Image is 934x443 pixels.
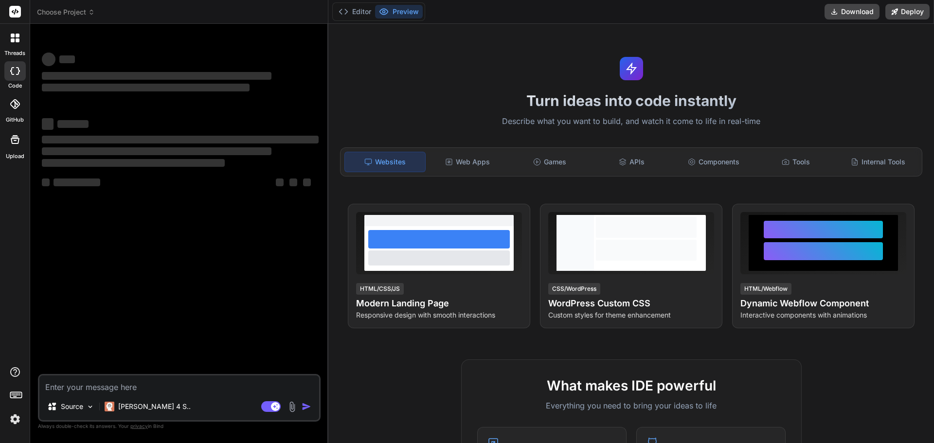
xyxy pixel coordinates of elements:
[825,4,880,19] button: Download
[118,402,191,411] p: [PERSON_NAME] 4 S..
[477,375,786,396] h2: What makes IDE powerful
[42,159,225,167] span: ‌
[54,178,100,186] span: ‌
[344,152,426,172] div: Websites
[42,84,250,91] span: ‌
[6,152,24,160] label: Upload
[42,178,50,186] span: ‌
[37,7,95,17] span: Choose Project
[42,118,54,130] span: ‌
[7,411,23,427] img: settings
[740,310,906,320] p: Interactive components with animations
[61,402,83,411] p: Source
[6,116,24,124] label: GitHub
[42,136,319,143] span: ‌
[8,82,22,90] label: code
[510,152,590,172] div: Games
[375,5,423,18] button: Preview
[86,403,94,411] img: Pick Models
[289,178,297,186] span: ‌
[4,49,25,57] label: threads
[334,115,928,128] p: Describe what you want to build, and watch it come to life in real-time
[42,53,55,66] span: ‌
[428,152,508,172] div: Web Apps
[838,152,918,172] div: Internal Tools
[287,401,298,412] img: attachment
[592,152,672,172] div: APIs
[548,283,600,295] div: CSS/WordPress
[548,297,714,310] h4: WordPress Custom CSS
[756,152,836,172] div: Tools
[356,283,404,295] div: HTML/CSS/JS
[477,400,786,411] p: Everything you need to bring your ideas to life
[38,422,321,431] p: Always double-check its answers. Your in Bind
[885,4,930,19] button: Deploy
[303,178,311,186] span: ‌
[130,423,148,429] span: privacy
[356,297,522,310] h4: Modern Landing Page
[42,147,271,155] span: ‌
[276,178,284,186] span: ‌
[57,120,89,128] span: ‌
[356,310,522,320] p: Responsive design with smooth interactions
[105,402,114,411] img: Claude 4 Sonnet
[334,92,928,109] h1: Turn ideas into code instantly
[335,5,375,18] button: Editor
[59,55,75,63] span: ‌
[42,72,271,80] span: ‌
[740,297,906,310] h4: Dynamic Webflow Component
[548,310,714,320] p: Custom styles for theme enhancement
[302,402,311,411] img: icon
[740,283,791,295] div: HTML/Webflow
[674,152,754,172] div: Components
